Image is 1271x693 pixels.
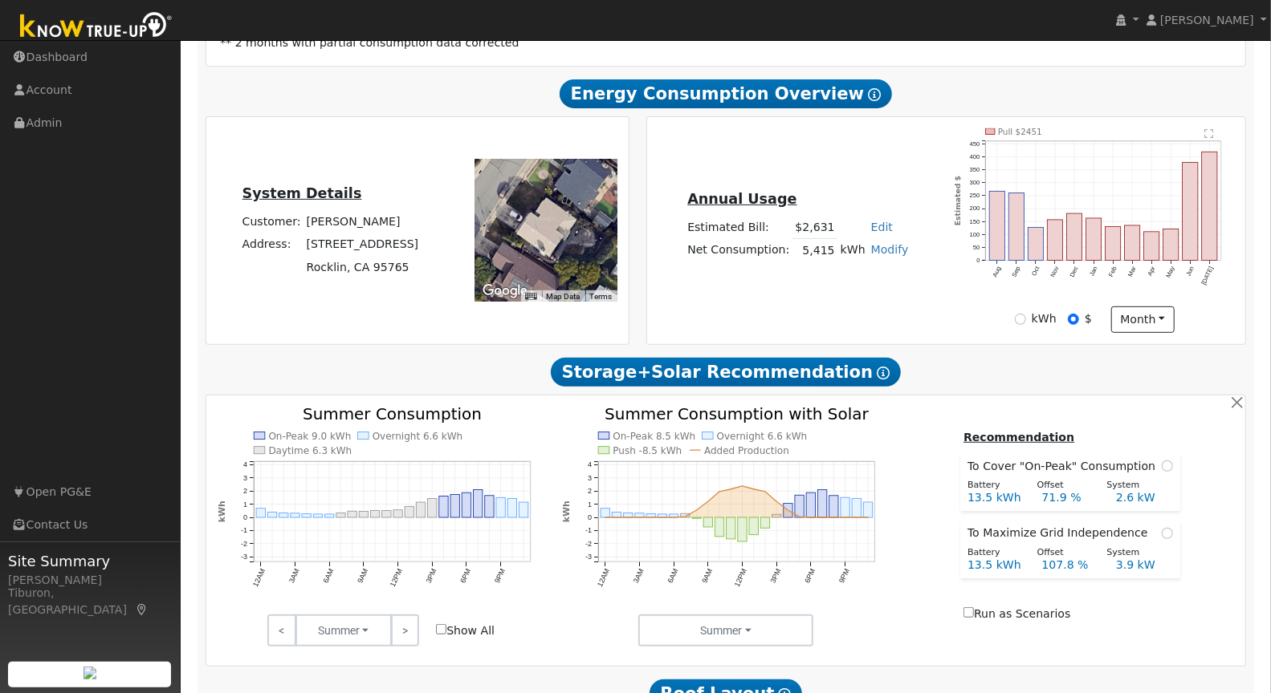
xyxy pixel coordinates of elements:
[391,614,419,646] a: >
[479,281,532,302] img: Google
[243,513,247,521] text: 0
[821,516,825,519] circle: onclick=""
[241,553,247,561] text: -3
[868,88,881,101] i: Show Help
[968,458,1162,475] span: To Cover "On-Peak" Consumption
[243,487,247,495] text: 2
[681,513,690,517] rect: onclick=""
[436,622,495,639] label: Show All
[670,514,678,517] rect: onclick=""
[295,614,392,646] button: Summer
[450,495,459,518] rect: onclick=""
[373,431,463,442] text: Overnight 6.6 kWh
[439,496,448,518] rect: onclick=""
[359,512,368,518] rect: onclick=""
[1108,489,1182,506] div: 2.6 kW
[624,513,633,518] rect: onclick=""
[809,516,813,519] circle: onclick=""
[970,140,980,148] text: 450
[970,166,980,173] text: 350
[852,499,861,518] rect: onclick=""
[1069,265,1080,278] text: Dec
[718,490,721,493] circle: onclick=""
[661,516,664,519] circle: onclick=""
[1033,557,1107,573] div: 107.8 %
[302,514,311,517] rect: onclick=""
[393,510,402,517] rect: onclick=""
[551,358,901,387] span: Storage+Solar Recommendation
[752,488,756,491] circle: onclick=""
[959,546,1029,560] div: Battery
[241,527,247,535] text: -1
[1165,265,1176,279] text: May
[635,513,644,517] rect: onclick=""
[425,568,438,585] text: 3PM
[242,185,362,201] u: System Details
[1164,229,1179,260] rect: onclick=""
[251,568,267,589] text: 12AM
[615,516,618,519] circle: onclick=""
[605,404,870,423] text: Summer Consumption with Solar
[303,211,422,233] td: [PERSON_NAME]
[1203,152,1218,261] rect: onclick=""
[416,502,425,517] rect: onclick=""
[12,9,181,45] img: Know True-Up
[1106,226,1121,260] rect: onclick=""
[749,517,758,535] rect: onclick=""
[968,525,1155,541] span: To Maximize Grid Independence
[1009,192,1025,260] rect: onclick=""
[695,509,699,512] circle: onclick=""
[638,614,814,646] button: Summer
[8,572,172,589] div: [PERSON_NAME]
[560,79,892,108] span: Energy Consumption Overview
[1048,220,1063,261] rect: onclick=""
[324,514,333,517] rect: onclick=""
[1160,14,1254,26] span: [PERSON_NAME]
[792,239,837,262] td: 5,415
[1068,314,1079,325] input: $
[959,557,1033,573] div: 13.5 kWh
[1144,232,1159,261] rect: onclick=""
[666,568,680,585] text: 6AM
[954,176,963,225] text: Estimated $
[992,265,1003,278] text: Aug
[855,516,858,519] circle: onclick=""
[8,585,172,618] div: Tiburon, [GEOGRAPHIC_DATA]
[585,553,592,561] text: -3
[268,445,352,456] text: Daytime 6.3 kWh
[612,513,621,518] rect: onclick=""
[761,517,770,528] rect: onclick=""
[613,445,682,456] text: Push -8.5 kWh
[1033,489,1107,506] div: 71.9 %
[963,606,1070,622] label: Run as Scenarios
[348,511,356,517] rect: onclick=""
[507,499,516,518] rect: onclick=""
[427,499,436,517] rect: onclick=""
[833,516,836,519] circle: onclick=""
[792,216,837,239] td: $2,631
[8,550,172,572] span: Site Summary
[764,490,767,493] circle: onclick=""
[1111,306,1175,334] button: month
[798,516,801,519] circle: onclick=""
[990,191,1005,260] rect: onclick=""
[871,243,909,256] a: Modify
[970,231,980,238] text: 100
[1029,227,1044,260] rect: onclick=""
[1147,265,1157,277] text: Apr
[479,281,532,302] a: Open this area in Google Maps (opens a new window)
[1201,265,1216,286] text: [DATE]
[243,460,247,468] text: 4
[672,516,675,519] circle: onclick=""
[818,490,827,517] rect: onclick=""
[1015,314,1026,325] input: kWh
[646,514,655,517] rect: onclick=""
[998,126,1042,136] text: Pull $2451
[613,431,695,442] text: On-Peak 8.5 kWh
[707,500,710,504] circle: onclick=""
[741,484,744,488] circle: onclick=""
[313,514,322,517] rect: onclick=""
[321,568,335,585] text: 6AM
[601,509,609,517] rect: onclick=""
[382,511,391,517] rect: onclick=""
